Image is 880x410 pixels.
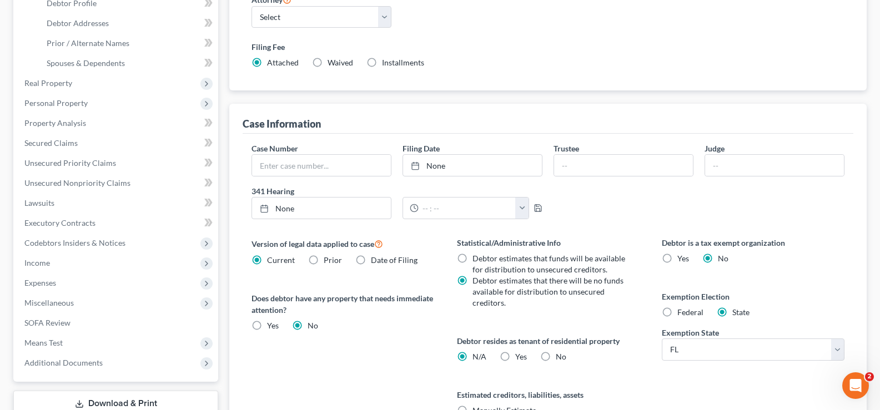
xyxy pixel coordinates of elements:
a: None [252,198,391,219]
span: Debtor estimates that funds will be available for distribution to unsecured creditors. [472,254,625,274]
span: Secured Claims [24,138,78,148]
a: Secured Claims [16,133,218,153]
span: Lawsuits [24,198,54,207]
span: Installments [382,58,424,67]
input: Enter case number... [252,155,391,176]
a: SOFA Review [16,313,218,333]
label: Statistical/Administrative Info [457,237,640,249]
a: None [403,155,542,176]
label: Case Number [252,143,298,154]
a: Unsecured Priority Claims [16,153,218,173]
span: State [732,307,750,317]
span: Additional Documents [24,358,103,367]
span: Debtor Addresses [47,18,109,28]
label: Filing Fee [252,41,844,53]
label: Does debtor have any property that needs immediate attention? [252,292,434,316]
span: Unsecured Priority Claims [24,158,116,168]
a: Unsecured Nonpriority Claims [16,173,218,193]
span: Property Analysis [24,118,86,128]
label: 341 Hearing [246,185,548,197]
span: Yes [515,352,527,361]
span: 2 [865,372,874,381]
span: Executory Contracts [24,218,95,227]
span: Means Test [24,338,63,347]
input: -- [554,155,693,176]
span: Prior [324,255,342,265]
a: Property Analysis [16,113,218,133]
span: Expenses [24,278,56,287]
span: Personal Property [24,98,88,108]
span: Codebtors Insiders & Notices [24,238,125,247]
a: Debtor Addresses [38,13,218,33]
label: Debtor is a tax exempt organization [662,237,844,249]
span: Date of Filing [371,255,418,265]
span: Real Property [24,78,72,88]
span: Attached [267,58,299,67]
span: Yes [267,321,279,330]
label: Debtor resides as tenant of residential property [457,335,640,347]
span: Waived [328,58,353,67]
a: Executory Contracts [16,213,218,233]
label: Judge [705,143,725,154]
label: Estimated creditors, liabilities, assets [457,389,640,401]
label: Exemption Election [662,291,844,302]
input: -- [705,155,844,176]
span: N/A [472,352,486,361]
span: Miscellaneous [24,298,74,307]
span: Yes [677,254,689,263]
span: Current [267,255,295,265]
span: Unsecured Nonpriority Claims [24,178,130,188]
span: No [718,254,728,263]
span: Income [24,258,50,267]
label: Exemption State [662,327,719,338]
label: Version of legal data applied to case [252,237,434,250]
label: Trustee [554,143,579,154]
a: Prior / Alternate Names [38,33,218,53]
span: Spouses & Dependents [47,58,125,68]
span: Federal [677,307,703,317]
span: Prior / Alternate Names [47,38,129,48]
input: -- : -- [419,198,516,219]
div: Case Information [243,117,321,130]
span: No [556,352,566,361]
label: Filing Date [403,143,440,154]
span: No [308,321,318,330]
span: Debtor estimates that there will be no funds available for distribution to unsecured creditors. [472,276,623,307]
iframe: Intercom live chat [842,372,869,399]
span: SOFA Review [24,318,71,327]
a: Lawsuits [16,193,218,213]
a: Spouses & Dependents [38,53,218,73]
